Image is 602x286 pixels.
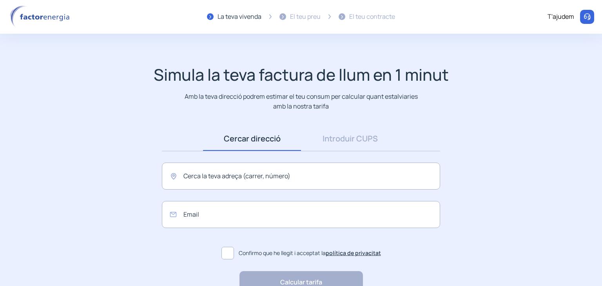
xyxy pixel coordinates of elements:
[583,13,591,21] img: llamar
[326,249,381,257] a: política de privacitat
[290,12,321,22] div: El teu preu
[301,127,399,151] a: Introduir CUPS
[349,12,395,22] div: El teu contracte
[239,249,381,257] span: Confirmo que he llegit i acceptat la
[154,65,449,84] h1: Simula la teva factura de llum en 1 minut
[183,92,419,111] p: Amb la teva direcció podrem estimar el teu consum per calcular quant estalviaries amb la nostra t...
[218,12,261,22] div: La teva vivenda
[203,127,301,151] a: Cercar direcció
[548,12,574,22] div: T'ajudem
[8,5,74,28] img: logo factor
